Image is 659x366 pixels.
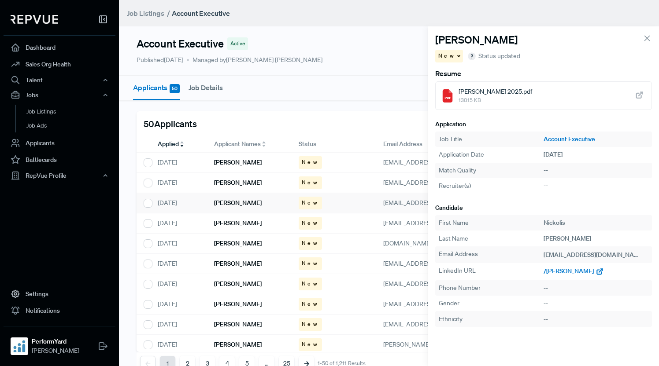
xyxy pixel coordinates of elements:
[459,87,532,96] span: [PERSON_NAME] 2025.pdf
[302,199,319,207] span: New
[383,320,484,328] span: [EMAIL_ADDRESS][DOMAIN_NAME]
[207,136,292,153] div: Toggle SortBy
[383,199,484,207] span: [EMAIL_ADDRESS][DOMAIN_NAME]
[302,158,319,166] span: New
[544,315,648,324] div: --
[299,139,316,149] span: Status
[435,33,518,46] h4: [PERSON_NAME]
[15,119,127,133] a: Job Ads
[302,179,319,187] span: New
[214,341,262,348] h6: [PERSON_NAME]
[302,320,319,328] span: New
[12,339,26,353] img: PerformYard
[4,56,115,73] a: Sales Org Health
[167,9,170,18] span: /
[144,118,197,129] h5: 50 Applicants
[544,150,648,159] div: [DATE]
[214,240,262,247] h6: [PERSON_NAME]
[151,153,207,173] div: [DATE]
[544,251,644,259] span: [EMAIL_ADDRESS][DOMAIN_NAME]
[214,220,262,227] h6: [PERSON_NAME]
[172,9,230,18] strong: Account Executive
[302,239,319,247] span: New
[544,218,648,227] div: Nickolis
[544,267,604,275] a: /[PERSON_NAME]
[151,173,207,193] div: [DATE]
[151,335,207,355] div: [DATE]
[214,260,262,267] h6: [PERSON_NAME]
[4,302,115,319] a: Notifications
[151,136,207,153] div: Toggle SortBy
[383,219,484,227] span: [EMAIL_ADDRESS][DOMAIN_NAME]
[151,234,207,254] div: [DATE]
[383,280,484,288] span: [EMAIL_ADDRESS][DOMAIN_NAME]
[151,294,207,315] div: [DATE]
[478,51,520,61] span: Status updated
[133,76,180,100] button: Applicants
[302,340,319,348] span: New
[302,219,319,227] span: New
[4,88,115,102] button: Jobs
[435,70,652,78] h6: Resume
[439,283,544,293] div: Phone Number
[32,346,79,355] span: [PERSON_NAME]
[544,267,594,275] span: /[PERSON_NAME]
[383,239,533,247] span: [DOMAIN_NAME][EMAIL_ADDRESS][DOMAIN_NAME]
[439,218,544,227] div: First Name
[383,139,422,149] span: Email Address
[439,299,544,308] div: Gender
[383,158,484,166] span: [EMAIL_ADDRESS][DOMAIN_NAME]
[438,52,455,60] span: New
[435,121,652,128] h6: Application
[187,55,322,65] span: Managed by [PERSON_NAME] [PERSON_NAME]
[151,193,207,213] div: [DATE]
[4,151,115,168] a: Battlecards
[127,8,164,18] a: Job Listings
[214,321,262,328] h6: [PERSON_NAME]
[439,181,544,190] div: Recruiter(s)
[151,315,207,335] div: [DATE]
[439,315,544,324] div: Ethnicity
[214,159,262,166] h6: [PERSON_NAME]
[151,254,207,274] div: [DATE]
[151,274,207,294] div: [DATE]
[158,139,179,149] span: Applied
[544,135,648,144] a: Account Executive
[32,337,79,346] strong: PerformYard
[214,139,261,149] span: Applicant Names
[439,266,544,277] div: LinkedIn URL
[544,166,648,175] div: --
[544,182,548,190] span: --
[439,135,544,144] div: Job Title
[11,15,58,24] img: RepVue
[439,249,544,260] div: Email Address
[439,166,544,175] div: Match Quality
[214,199,262,207] h6: [PERSON_NAME]
[439,234,544,243] div: Last Name
[544,283,648,293] div: --
[383,340,532,348] span: [PERSON_NAME][EMAIL_ADDRESS][DOMAIN_NAME]
[230,40,245,48] span: Active
[214,300,262,308] h6: [PERSON_NAME]
[15,105,127,119] a: Job Listings
[137,37,224,50] h4: Account Executive
[4,285,115,302] a: Settings
[383,179,484,187] span: [EMAIL_ADDRESS][DOMAIN_NAME]
[4,73,115,88] button: Talent
[151,213,207,234] div: [DATE]
[302,300,319,308] span: New
[189,76,223,99] button: Job Details
[439,150,544,159] div: Application Date
[544,234,648,243] div: [PERSON_NAME]
[4,39,115,56] a: Dashboard
[383,300,484,308] span: [EMAIL_ADDRESS][DOMAIN_NAME]
[383,260,484,267] span: [EMAIL_ADDRESS][DOMAIN_NAME]
[214,179,262,187] h6: [PERSON_NAME]
[170,84,180,93] span: 50
[544,299,648,308] div: --
[435,204,652,212] h6: Candidate
[4,168,115,183] button: RepVue Profile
